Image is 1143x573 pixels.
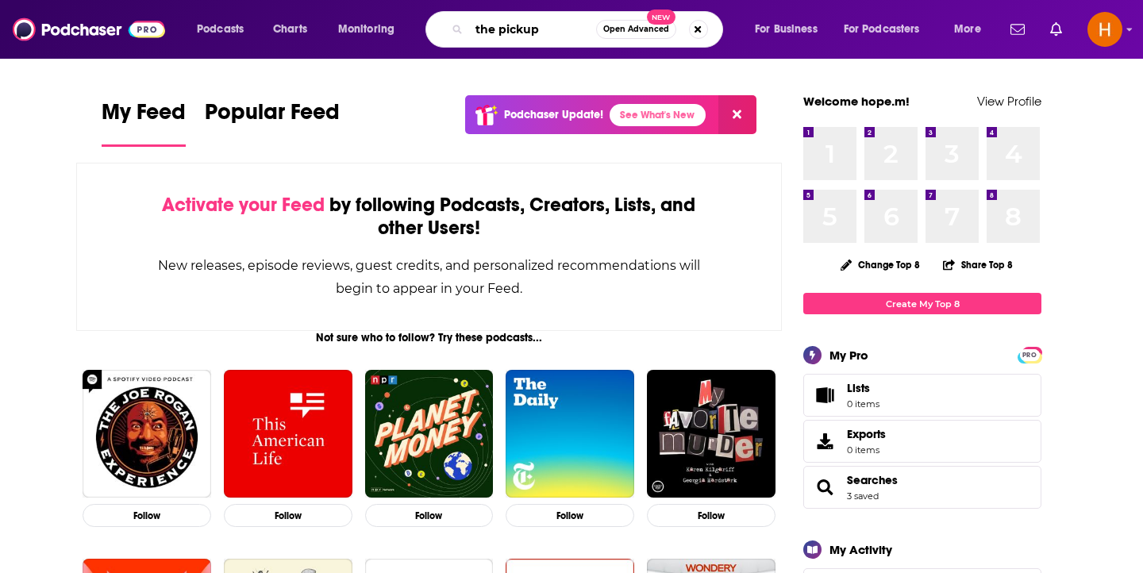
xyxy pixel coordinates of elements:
[610,104,706,126] a: See What's New
[1044,16,1068,43] a: Show notifications dropdown
[273,18,307,40] span: Charts
[647,370,775,498] img: My Favorite Murder with Karen Kilgariff and Georgia Hardstark
[506,504,634,527] button: Follow
[162,193,325,217] span: Activate your Feed
[596,20,676,39] button: Open AdvancedNew
[942,249,1014,280] button: Share Top 8
[809,476,841,498] a: Searches
[847,490,879,502] a: 3 saved
[83,504,211,527] button: Follow
[829,542,892,557] div: My Activity
[186,17,264,42] button: open menu
[809,430,841,452] span: Exports
[197,18,244,40] span: Podcasts
[205,98,340,147] a: Popular Feed
[102,98,186,147] a: My Feed
[943,17,1001,42] button: open menu
[847,398,879,410] span: 0 items
[365,504,494,527] button: Follow
[205,98,340,135] span: Popular Feed
[263,17,317,42] a: Charts
[803,374,1041,417] a: Lists
[847,427,886,441] span: Exports
[847,444,886,456] span: 0 items
[156,194,702,240] div: by following Podcasts, Creators, Lists, and other Users!
[365,370,494,498] img: Planet Money
[803,466,1041,509] span: Searches
[803,420,1041,463] a: Exports
[76,331,782,344] div: Not sure who to follow? Try these podcasts...
[803,293,1041,314] a: Create My Top 8
[469,17,596,42] input: Search podcasts, credits, & more...
[977,94,1041,109] a: View Profile
[847,381,870,395] span: Lists
[647,10,675,25] span: New
[224,370,352,498] img: This American Life
[829,348,868,363] div: My Pro
[13,14,165,44] img: Podchaser - Follow, Share and Rate Podcasts
[954,18,981,40] span: More
[1087,12,1122,47] span: Logged in as hope.m
[1020,349,1039,361] span: PRO
[847,381,879,395] span: Lists
[647,504,775,527] button: Follow
[1020,348,1039,360] a: PRO
[1004,16,1031,43] a: Show notifications dropdown
[744,17,837,42] button: open menu
[338,18,394,40] span: Monitoring
[755,18,818,40] span: For Business
[803,94,910,109] a: Welcome hope.m!
[156,254,702,300] div: New releases, episode reviews, guest credits, and personalized recommendations will begin to appe...
[809,384,841,406] span: Lists
[831,255,929,275] button: Change Top 8
[441,11,738,48] div: Search podcasts, credits, & more...
[844,18,920,40] span: For Podcasters
[847,473,898,487] a: Searches
[506,370,634,498] img: The Daily
[1087,12,1122,47] button: Show profile menu
[504,108,603,121] p: Podchaser Update!
[833,17,943,42] button: open menu
[603,25,669,33] span: Open Advanced
[327,17,415,42] button: open menu
[83,370,211,498] img: The Joe Rogan Experience
[1087,12,1122,47] img: User Profile
[102,98,186,135] span: My Feed
[224,504,352,527] button: Follow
